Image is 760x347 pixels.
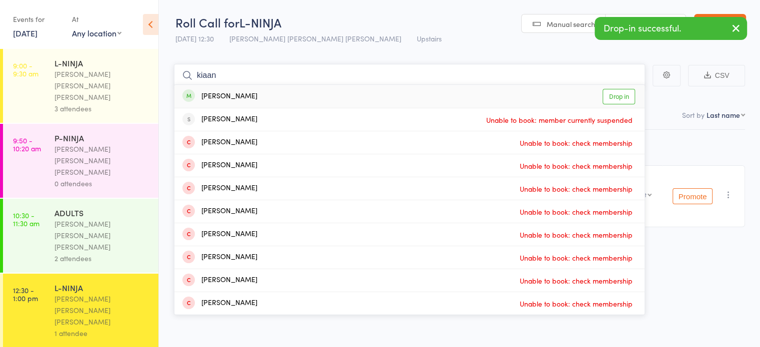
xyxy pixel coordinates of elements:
[517,158,635,173] span: Unable to book: check membership
[484,112,635,127] span: Unable to book: member currently suspended
[182,160,257,171] div: [PERSON_NAME]
[54,207,150,218] div: ADULTS
[54,68,150,103] div: [PERSON_NAME] [PERSON_NAME] [PERSON_NAME]
[182,91,257,102] div: [PERSON_NAME]
[182,137,257,148] div: [PERSON_NAME]
[547,19,595,29] span: Manual search
[694,14,746,34] a: Exit roll call
[174,64,645,87] input: Search by name
[517,227,635,242] span: Unable to book: check membership
[3,199,158,273] a: 10:30 -11:30 amADULTS[PERSON_NAME] [PERSON_NAME] [PERSON_NAME]2 attendees
[13,27,37,38] a: [DATE]
[175,33,214,43] span: [DATE] 12:30
[175,14,239,30] span: Roll Call for
[72,27,121,38] div: Any location
[673,188,713,204] button: Promote
[182,183,257,194] div: [PERSON_NAME]
[54,103,150,114] div: 3 attendees
[182,298,257,309] div: [PERSON_NAME]
[13,136,41,152] time: 9:50 - 10:20 am
[182,229,257,240] div: [PERSON_NAME]
[13,211,39,227] time: 10:30 - 11:30 am
[517,135,635,150] span: Unable to book: check membership
[3,49,158,123] a: 9:00 -9:30 amL-NINJA[PERSON_NAME] [PERSON_NAME] [PERSON_NAME]3 attendees
[72,11,121,27] div: At
[54,132,150,143] div: P-NINJA
[229,33,401,43] span: [PERSON_NAME] [PERSON_NAME] [PERSON_NAME]
[54,57,150,68] div: L-NINJA
[182,114,257,125] div: [PERSON_NAME]
[603,89,635,104] a: Drop in
[707,110,740,120] div: Last name
[13,61,38,77] time: 9:00 - 9:30 am
[54,293,150,328] div: [PERSON_NAME] [PERSON_NAME] [PERSON_NAME]
[595,17,747,40] div: Drop-in successful.
[54,143,150,178] div: [PERSON_NAME] [PERSON_NAME] [PERSON_NAME]
[13,286,38,302] time: 12:30 - 1:00 pm
[239,14,281,30] span: L-NINJA
[613,191,647,198] div: Orange Belt
[13,11,62,27] div: Events for
[54,178,150,189] div: 0 attendees
[517,204,635,219] span: Unable to book: check membership
[54,328,150,339] div: 1 attendee
[517,273,635,288] span: Unable to book: check membership
[54,253,150,264] div: 2 attendees
[517,296,635,311] span: Unable to book: check membership
[517,181,635,196] span: Unable to book: check membership
[3,124,158,198] a: 9:50 -10:20 amP-NINJA[PERSON_NAME] [PERSON_NAME] [PERSON_NAME]0 attendees
[688,65,745,86] button: CSV
[417,33,442,43] span: Upstairs
[682,110,705,120] label: Sort by
[182,206,257,217] div: [PERSON_NAME]
[54,282,150,293] div: L-NINJA
[182,275,257,286] div: [PERSON_NAME]
[54,218,150,253] div: [PERSON_NAME] [PERSON_NAME] [PERSON_NAME]
[182,252,257,263] div: [PERSON_NAME]
[517,250,635,265] span: Unable to book: check membership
